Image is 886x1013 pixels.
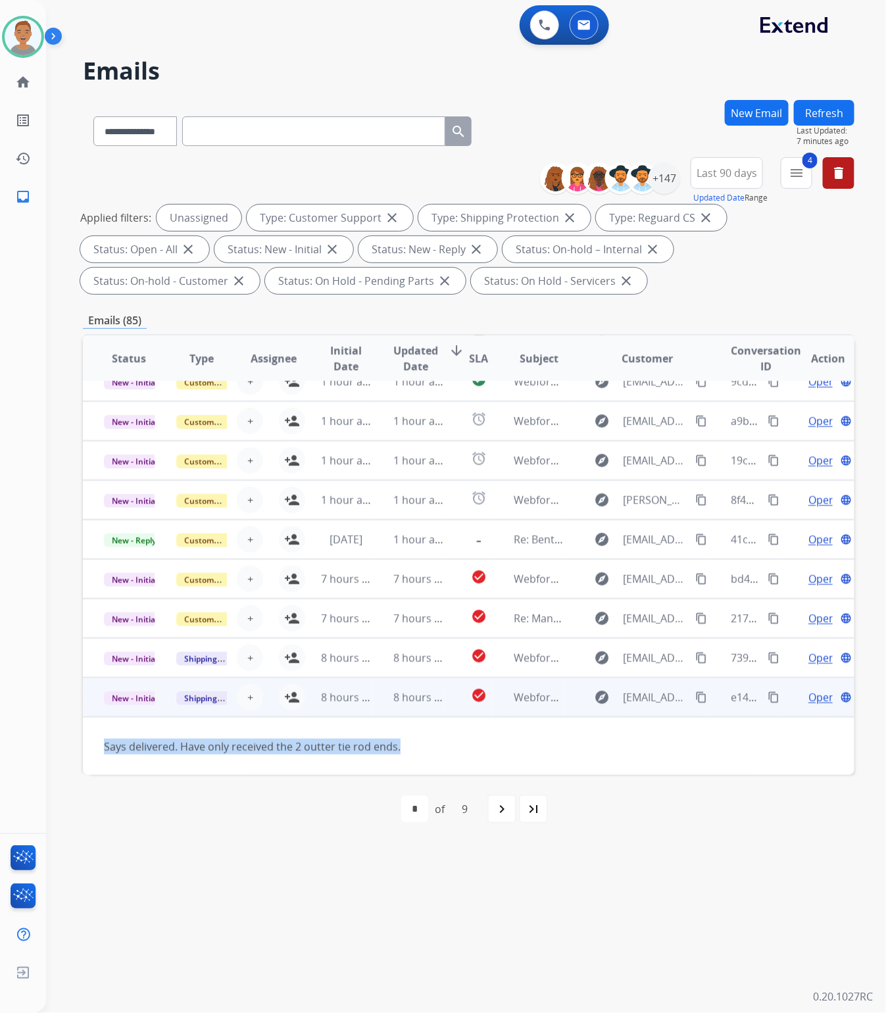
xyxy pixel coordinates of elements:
button: + [237,447,263,474]
span: 7 hours ago [321,611,380,626]
span: + [247,492,253,508]
mat-icon: content_copy [695,612,707,624]
span: + [247,571,253,587]
div: Status: On Hold - Pending Parts [265,268,466,294]
span: SLA [469,351,488,366]
span: Shipping Protection [176,652,266,666]
mat-icon: content_copy [768,573,779,585]
span: New - Initial [104,494,165,508]
span: Customer Support [176,455,262,468]
mat-icon: - [471,530,487,545]
mat-icon: language [840,415,852,427]
mat-icon: explore [594,492,610,508]
mat-icon: content_copy [695,533,707,545]
span: Status [112,351,146,366]
span: 8 hours ago [321,651,380,665]
mat-icon: content_copy [695,415,707,427]
span: New - Initial [104,376,165,389]
div: Status: Open - All [80,236,209,262]
span: 7 minutes ago [797,136,854,147]
span: Open [808,374,835,389]
span: Open [808,689,835,705]
button: Updated Date [693,193,745,203]
div: Type: Shipping Protection [418,205,591,231]
span: [EMAIL_ADDRESS][DOMAIN_NAME] [623,531,688,547]
span: Re: Manually review your customer’s shipping issue [514,611,768,626]
p: 0.20.1027RC [813,989,873,1005]
span: 7 hours ago [321,572,380,586]
div: Status: On-hold – Internal [503,236,674,262]
mat-icon: close [384,210,400,226]
mat-icon: language [840,612,852,624]
span: [EMAIL_ADDRESS][DOMAIN_NAME] [623,650,688,666]
mat-icon: explore [594,610,610,626]
span: New - Initial [104,455,165,468]
mat-icon: content_copy [695,376,707,387]
div: Status: On Hold - Servicers [471,268,647,294]
mat-icon: close [231,273,247,289]
mat-icon: delete [831,165,847,181]
mat-icon: check_circle [471,687,487,703]
span: Open [808,610,835,626]
span: New - Initial [104,573,165,587]
span: [EMAIL_ADDRESS][DOMAIN_NAME] [623,610,688,626]
mat-icon: person_add [284,571,300,587]
h2: Emails [83,58,854,84]
span: Initial Date [321,343,372,374]
span: Assignee [251,351,297,366]
span: 8 hours ago [321,690,380,704]
mat-icon: close [468,241,484,257]
span: Customer Support [176,533,262,547]
mat-icon: close [562,210,578,226]
span: 8 hours ago [393,651,453,665]
p: Applied filters: [80,210,151,226]
div: Says delivered. Have only received the 2 outter tie rod ends. [104,739,689,754]
mat-icon: alarm [471,451,487,466]
mat-icon: arrow_downward [449,343,464,358]
span: 7 hours ago [393,611,453,626]
span: Customer Support [176,494,262,508]
span: Customer [622,351,674,366]
mat-icon: content_copy [695,494,707,506]
span: Customer Support [176,415,262,429]
span: New - Initial [104,652,165,666]
span: [PERSON_NAME][EMAIL_ADDRESS][PERSON_NAME][DOMAIN_NAME] [623,492,688,508]
mat-icon: explore [594,413,610,429]
span: Open [808,531,835,547]
mat-icon: content_copy [768,376,779,387]
span: 1 hour ago [321,453,375,468]
img: avatar [5,18,41,55]
th: Action [782,335,854,382]
mat-icon: person_add [284,413,300,429]
div: +147 [649,162,680,194]
mat-icon: language [840,533,852,545]
span: [DATE] [330,532,362,547]
button: New Email [725,100,789,126]
span: [EMAIL_ADDRESS][DOMAIN_NAME] [623,374,688,389]
span: + [247,689,253,705]
button: 4 [781,157,812,189]
mat-icon: alarm [471,490,487,506]
div: Unassigned [157,205,241,231]
mat-icon: language [840,494,852,506]
mat-icon: content_copy [768,455,779,466]
button: Refresh [794,100,854,126]
span: Range [693,192,768,203]
span: Webform from [EMAIL_ADDRESS][DOMAIN_NAME] on [DATE] [514,453,812,468]
span: + [247,453,253,468]
mat-icon: list_alt [15,112,31,128]
mat-icon: language [840,573,852,585]
mat-icon: content_copy [768,652,779,664]
div: Status: On-hold - Customer [80,268,260,294]
button: + [237,487,263,513]
mat-icon: check_circle [471,608,487,624]
span: + [247,650,253,666]
div: 9 [451,796,478,822]
mat-icon: explore [594,374,610,389]
span: Open [808,650,835,666]
span: + [247,374,253,389]
mat-icon: content_copy [695,652,707,664]
span: Webform from [EMAIL_ADDRESS][DOMAIN_NAME] on [DATE] [514,651,812,665]
mat-icon: close [324,241,340,257]
button: + [237,605,263,631]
